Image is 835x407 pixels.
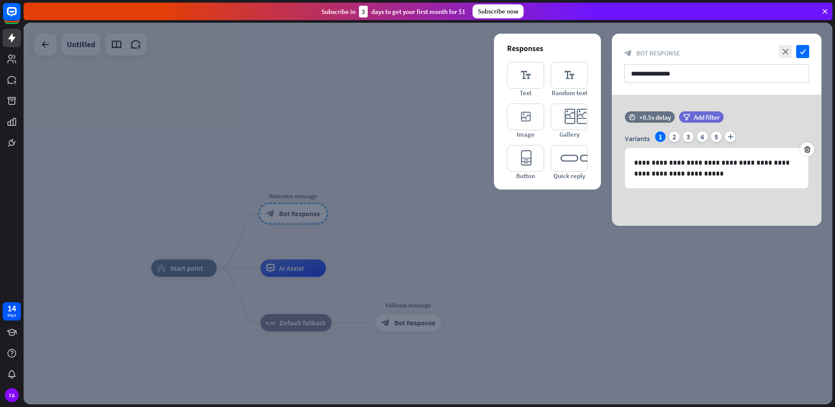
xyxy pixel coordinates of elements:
span: Bot Response [636,49,680,57]
div: +0.5s delay [639,113,671,121]
a: 14 days [3,302,21,321]
div: Subscribe in days to get your first month for $1 [321,6,466,17]
div: 5 [711,131,721,142]
div: 1 [655,131,666,142]
span: Add filter [694,113,720,121]
span: Variants [625,134,650,143]
i: check [796,45,809,58]
div: 4 [697,131,707,142]
i: time [629,114,635,120]
i: filter [683,114,690,121]
div: 14 [7,304,16,312]
div: days [7,312,16,318]
button: Open LiveChat chat widget [7,3,33,30]
i: block_bot_response [624,49,632,57]
i: close [779,45,792,58]
div: TA [5,388,19,402]
div: 3 [683,131,694,142]
div: Subscribe now [473,4,524,18]
i: plus [725,131,735,142]
div: 3 [359,6,368,17]
div: 2 [669,131,680,142]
